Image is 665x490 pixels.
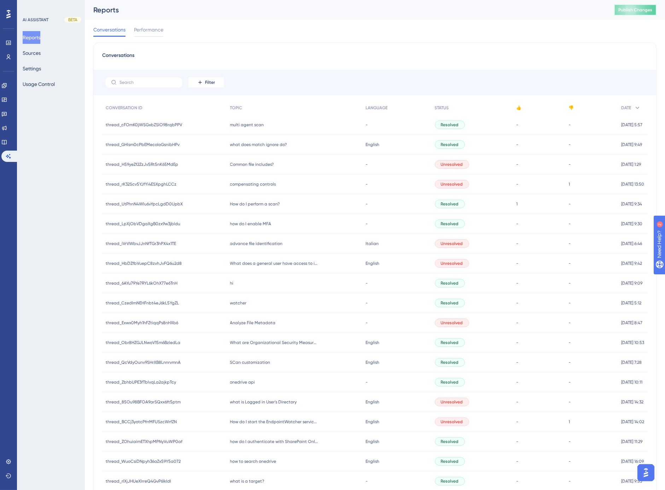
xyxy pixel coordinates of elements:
span: Unresolved [441,162,463,167]
span: LANGUAGE [366,105,387,111]
span: - [516,340,518,345]
span: Resolved [441,459,459,464]
span: - [516,221,518,227]
span: Filter [205,80,215,85]
span: - [516,261,518,266]
span: Need Help? [17,2,44,10]
div: Reports [93,5,596,15]
span: thread_iVrVWbvJJnNfTGr3hPX4x1TE [106,241,176,246]
span: - [366,201,368,207]
span: SCan customization [230,360,270,365]
span: English [366,261,379,266]
button: Publish Changes [614,4,657,16]
span: [DATE] 9:30 [621,221,642,227]
span: [DATE] 5:57 [621,122,642,128]
span: CONVERSATION ID [106,105,142,111]
span: - [569,201,571,207]
span: [DATE] 9:49 [621,142,642,147]
span: - [366,181,368,187]
span: thread_WuoCsiDNpyh36aZx59Y5a072 [106,459,181,464]
span: thread_ZOhuiaimETXhpMPNyVuWP0af [106,439,182,444]
span: - [569,241,571,246]
span: - [569,280,571,286]
span: Resolved [441,142,459,147]
span: 👍 [516,105,521,111]
span: - [516,360,518,365]
span: thread_Obr8HZGJLNwoV15m6BzledLa [106,340,180,345]
span: 👎 [569,105,574,111]
span: - [516,162,518,167]
button: Usage Control [23,78,55,91]
span: - [366,280,368,286]
span: [DATE] 11:29 [621,439,642,444]
span: how do I enable MFA [230,221,272,227]
span: thread_UtPhnN4Wlu6vYpcLgdD0UpbX [106,201,183,207]
span: English [366,439,379,444]
div: 2 [49,4,51,9]
span: - [569,122,571,128]
span: watcher [230,300,247,306]
span: How do I start the EndpointWatcher service on Mac OS [230,419,319,425]
span: advance file identification [230,241,283,246]
span: - [516,280,518,286]
span: Resolved [441,360,459,365]
span: - [516,379,518,385]
input: Search [119,80,177,85]
span: - [366,122,368,128]
span: [DATE] 9:34 [621,201,642,207]
span: [DATE] 14:02 [621,419,644,425]
span: compensating controls [230,181,276,187]
span: [DATE] 9:53 [621,478,642,484]
span: how do I authenticate with SharePoint Online? [230,439,319,444]
span: Common file includes? [230,162,274,167]
span: - [569,399,571,405]
span: - [569,142,571,147]
span: - [516,320,518,326]
span: thread_ZbhbUPE3fTblvqLa2ajkpTcy [106,379,176,385]
span: [DATE] 10:53 [621,340,644,345]
button: Filter [188,77,224,88]
span: Resolved [441,478,459,484]
span: Unresolved [441,399,463,405]
span: - [516,439,518,444]
span: hi [230,280,234,286]
span: thread_GHlsm0cPbEMecoIoGsnibHPv [106,142,180,147]
span: What are Organizational Security Measures? [230,340,319,345]
span: thread_rK32Scv5YJfYi4ESXpghLCCz [106,181,176,187]
span: thread_cFOmK0jWSGxbZSlO98rqbPPV [106,122,182,128]
span: Resolved [441,439,459,444]
span: - [516,142,518,147]
span: - [516,300,518,306]
span: [DATE] 16:09 [621,459,644,464]
span: Resolved [441,379,459,385]
span: Italian [366,241,379,246]
span: - [569,340,571,345]
span: thread_Exwx0Myh1hFZtiqqPs8nHXb6 [106,320,178,326]
span: - [516,122,518,128]
span: what does match ignore do? [230,142,287,147]
span: Unresolved [441,320,463,326]
span: Resolved [441,280,459,286]
span: [DATE] 9:42 [621,261,642,266]
span: What does a general user have access to in the Spirion SDP console? [230,261,319,266]
span: - [516,459,518,464]
span: Unresolved [441,261,463,266]
span: English [366,459,379,464]
span: - [516,478,518,484]
span: - [569,221,571,227]
span: DATE [621,105,631,111]
span: multi agent scan [230,122,264,128]
span: - [569,478,571,484]
span: - [569,379,571,385]
span: onedrive api [230,379,255,385]
span: thread_H59yeZf2ZzJv5Rt5nK65MdEp [106,162,178,167]
span: [DATE] 6:46 [621,241,642,246]
span: Resolved [441,122,459,128]
span: - [516,181,518,187]
span: Performance [134,25,163,34]
button: Reports [23,31,40,44]
span: [DATE] 13:50 [621,181,644,187]
span: 1 [569,419,570,425]
span: - [366,221,368,227]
